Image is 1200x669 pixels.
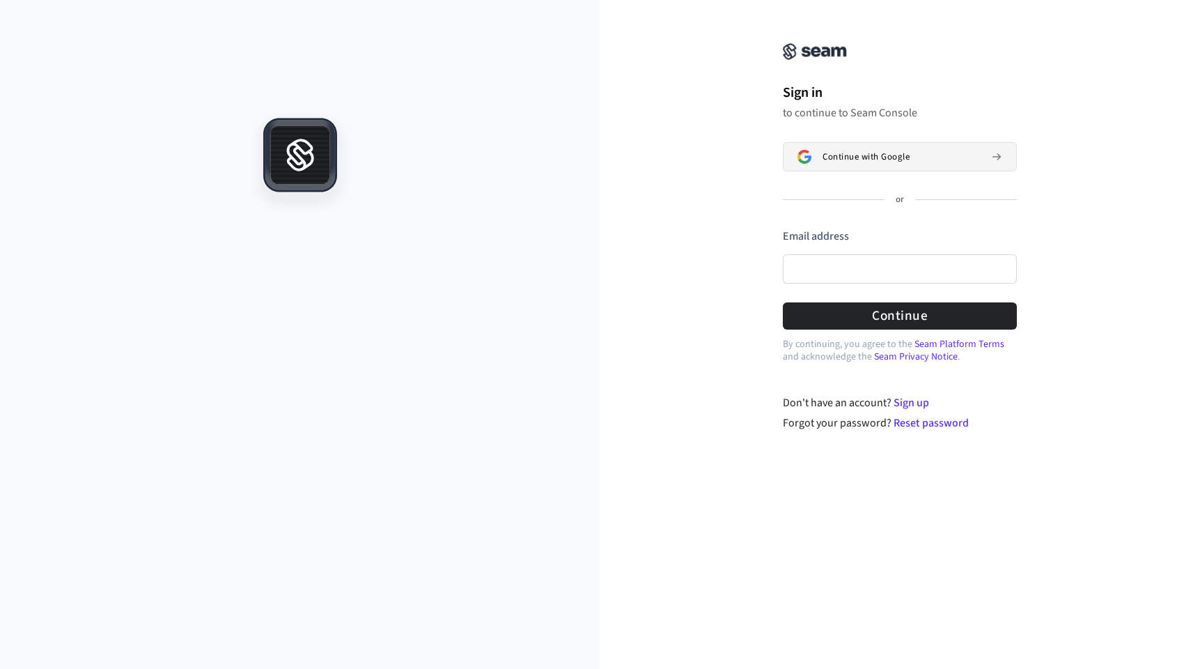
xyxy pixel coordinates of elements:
[783,82,1017,103] h1: Sign in
[783,142,1017,171] button: Sign in with GoogleContinue with Google
[914,337,1004,351] a: Seam Platform Terms
[783,229,849,244] label: Email address
[797,150,811,164] img: Sign in with Google
[894,415,969,431] a: Reset password
[823,151,910,162] span: Continue with Google
[783,302,1017,330] button: Continue
[894,395,929,410] a: Sign up
[783,43,847,60] img: Seam Console
[783,415,1018,431] div: Forgot your password?
[783,394,1018,411] div: Don't have an account?
[783,338,1017,363] p: By continuing, you agree to the and acknowledge the .
[896,194,904,206] p: or
[874,350,958,364] a: Seam Privacy Notice
[783,106,1017,120] p: to continue to Seam Console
